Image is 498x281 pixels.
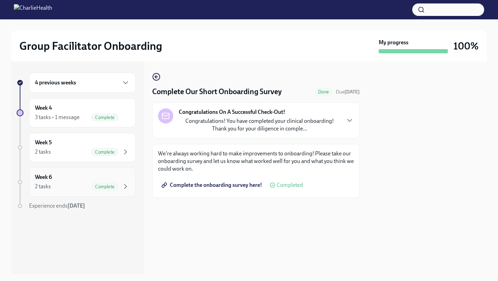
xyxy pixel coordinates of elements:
[277,182,303,188] span: Completed
[29,73,136,93] div: 4 previous weeks
[179,108,285,116] strong: Congratulations On A Successful Check-Out!
[35,183,51,190] div: 2 tasks
[35,148,51,156] div: 2 tasks
[163,182,262,189] span: Complete the onboarding survey here!
[19,39,162,53] h2: Group Facilitator Onboarding
[67,202,85,209] strong: [DATE]
[453,40,479,52] h3: 100%
[158,178,267,192] a: Complete the onboarding survey here!
[35,173,52,181] h6: Week 6
[35,114,80,121] div: 3 tasks • 1 message
[35,104,52,112] h6: Week 4
[379,39,408,46] strong: My progress
[314,89,333,94] span: Done
[91,184,119,189] span: Complete
[29,202,85,209] span: Experience ends
[152,87,282,97] h4: Complete Our Short Onboarding Survey
[91,115,119,120] span: Complete
[91,149,119,155] span: Complete
[14,4,52,15] img: CharlieHealth
[158,150,354,173] p: We're always working hard to make improvements to onboarding! Please take our onboarding survey a...
[17,167,136,197] a: Week 62 tasksComplete
[344,89,360,95] strong: [DATE]
[35,79,76,87] h6: 4 previous weeks
[179,117,340,133] p: Congratulations! You have completed your clinical onboarding! Thank you for your diligence in com...
[336,89,360,95] span: Due
[17,133,136,162] a: Week 52 tasksComplete
[17,98,136,127] a: Week 43 tasks • 1 messageComplete
[336,89,360,95] span: October 6th, 2025 10:00
[35,139,52,146] h6: Week 5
